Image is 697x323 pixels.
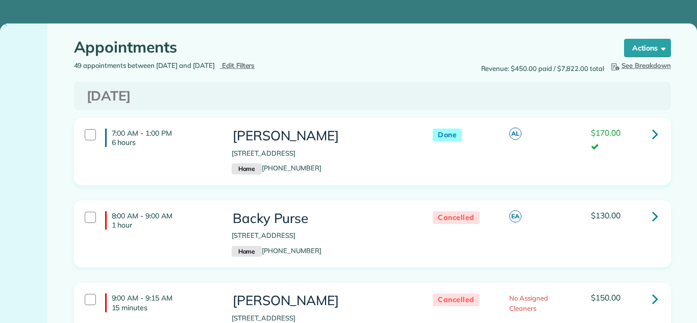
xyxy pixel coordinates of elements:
[112,220,216,230] p: 1 hour
[112,303,216,312] p: 15 minutes
[591,292,620,303] span: $150.00
[232,293,412,308] h3: [PERSON_NAME]
[112,138,216,147] p: 6 hours
[105,211,216,230] h4: 8:00 AM - 9:00 AM
[105,129,216,147] h4: 7:00 AM - 1:00 PM
[232,231,412,241] p: [STREET_ADDRESS]
[591,128,620,138] span: $170.00
[222,61,255,69] span: Edit Filters
[509,128,521,140] span: AL
[609,61,671,71] button: See Breakdown
[66,61,372,71] div: 49 appointments between [DATE] and [DATE]
[509,210,521,222] span: EA
[591,210,620,220] span: $130.00
[74,39,605,56] h1: Appointments
[105,293,216,312] h4: 9:00 AM - 9:15 AM
[87,89,658,104] h3: [DATE]
[220,61,255,69] a: Edit Filters
[624,39,671,57] button: Actions
[481,64,604,74] span: Revenue: $450.00 paid / $7,822.00 total
[232,163,262,175] small: Home
[433,211,480,224] span: Cancelled
[433,293,480,306] span: Cancelled
[232,211,412,226] h3: Backy Purse
[433,129,462,141] span: Done
[232,246,321,255] a: Home[PHONE_NUMBER]
[232,246,262,257] small: Home
[232,164,321,172] a: Home[PHONE_NUMBER]
[232,148,412,159] p: [STREET_ADDRESS]
[232,129,412,143] h3: [PERSON_NAME]
[509,294,548,312] span: No Assigned Cleaners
